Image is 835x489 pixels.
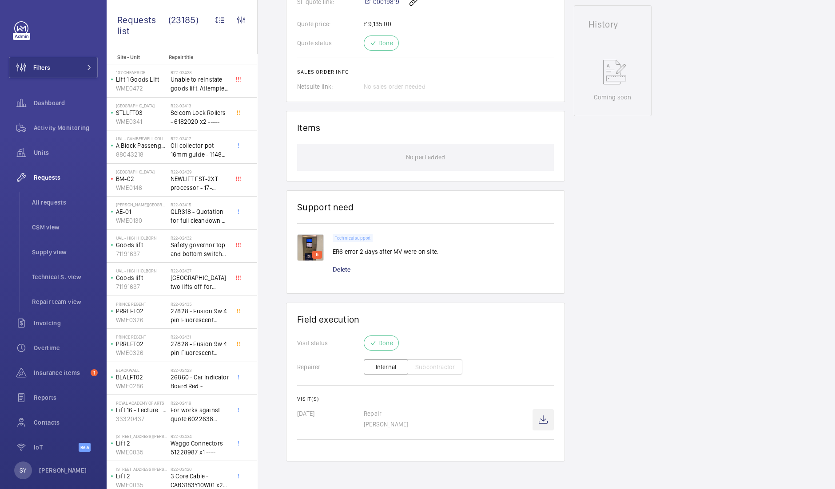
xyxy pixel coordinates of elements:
[34,443,79,452] span: IoT
[116,472,167,481] p: Lift 2
[171,235,229,241] h2: R22-02432
[297,122,321,133] h1: Items
[116,241,167,249] p: Goods lift
[34,393,98,402] span: Reports
[171,400,229,406] h2: R22-02419
[314,251,320,259] p: 6
[171,141,229,159] span: Oil collector pot 16mm guide - 11482 x2
[116,315,167,324] p: WME0326
[116,414,167,423] p: 33320437
[335,237,370,240] p: Technical support
[117,14,168,36] span: Requests list
[171,301,229,307] h2: R22-02435
[34,99,98,107] span: Dashboard
[91,369,98,376] span: 1
[116,268,167,273] p: UAL - High Holborn
[364,359,408,375] button: Internal
[171,406,229,423] span: For works against quote 6022638 @£2197.00
[34,148,98,157] span: Units
[116,108,167,117] p: STLLFT03
[116,202,167,207] p: [PERSON_NAME][GEOGRAPHIC_DATA]
[116,216,167,225] p: WME0130
[116,249,167,258] p: 71191637
[116,84,167,93] p: WME0472
[588,20,637,29] h1: History
[34,123,98,132] span: Activity Monitoring
[116,348,167,357] p: WME0326
[171,202,229,207] h2: R22-02415
[116,169,167,174] p: [GEOGRAPHIC_DATA]
[171,268,229,273] h2: R22-02427
[116,235,167,241] p: UAL - High Holborn
[32,297,98,306] span: Repair team view
[297,234,324,261] img: 1747654461147-549cd7d6-25d1-474d-a483-3b7cb5b63012
[171,136,229,141] h2: R22-02417
[171,108,229,126] span: Selcom Lock Rollers - 6182020 x2 -----
[171,174,229,192] span: NEWLIFT FST-2XT processor - 17-02000003 1021,00 euros x1
[116,136,167,141] p: UAL - Camberwell College of Arts
[171,307,229,324] span: 27828 - Fusion 9w 4 pin Fluorescent Lamp / Bulb - Used on Prince regent lift No2 car top test con...
[171,103,229,108] h2: R22-02413
[297,201,354,213] h1: Support need
[116,282,167,291] p: 71191637
[116,183,167,192] p: WME0146
[116,141,167,150] p: A Block Passenger Lift 2 (B) L/H
[34,418,98,427] span: Contacts
[116,406,167,414] p: Lift 16 - Lecture Theater Disabled Lift ([PERSON_NAME]) ([GEOGRAPHIC_DATA] )
[171,434,229,439] h2: R22-02434
[171,75,229,93] span: Unable to reinstate goods lift. Attempted to swap control boards with PL2, no difference. Technic...
[171,466,229,472] h2: R22-02420
[39,466,87,475] p: [PERSON_NAME]
[34,319,98,327] span: Invoicing
[297,314,554,325] h1: Field execution
[34,343,98,352] span: Overtime
[171,241,229,258] span: Safety governor top and bottom switches not working from an immediate defect. Lift passenger lift...
[116,400,167,406] p: royal academy of arts
[33,63,50,72] span: Filters
[32,223,98,232] span: CSM view
[20,466,26,475] p: SY
[116,103,167,108] p: [GEOGRAPHIC_DATA]
[171,339,229,357] span: 27828 - Fusion 9w 4 pin Fluorescent Lamp / Bulb - Used on Prince regent lift No2 car top test con...
[116,367,167,373] p: Blackwall
[297,409,364,418] p: [DATE]
[34,368,87,377] span: Insurance items
[406,144,445,170] p: No part added
[333,265,359,274] div: Delete
[169,54,227,60] p: Repair title
[171,373,229,390] span: 26860 - Car Indicator Board Red -
[364,420,533,429] p: [PERSON_NAME]
[116,117,167,126] p: WME0341
[116,70,167,75] p: 107 Cheapside
[116,75,167,84] p: Lift 1 Goods Lift
[9,57,98,78] button: Filters
[364,409,533,418] p: Repair
[116,150,167,159] p: 88043218
[408,359,462,375] button: Subcontractor
[116,373,167,382] p: BLALFT02
[594,93,631,102] p: Coming soon
[116,207,167,216] p: AE-01
[116,174,167,183] p: BM-02
[171,273,229,291] span: [GEOGRAPHIC_DATA] two lifts off for safety governor rope switches at top and bottom. Immediate de...
[34,173,98,182] span: Requests
[32,248,98,256] span: Supply view
[116,301,167,307] p: Prince Regent
[116,307,167,315] p: PRRLFT02
[378,339,393,347] p: Done
[171,207,229,225] span: QLR318 - Quotation for full cleandown of lift and motor room at, Workspace, [PERSON_NAME][GEOGRAP...
[32,198,98,207] span: All requests
[116,334,167,339] p: Prince Regent
[333,247,438,256] p: ER6 error 2 days after MV were on site.
[116,434,167,439] p: [STREET_ADDRESS][PERSON_NAME]
[171,169,229,174] h2: R22-02429
[171,367,229,373] h2: R22-02423
[116,439,167,448] p: Lift 2
[297,396,554,402] h2: Visit(s)
[116,448,167,457] p: WME0035
[297,69,554,75] h2: Sales order info
[116,382,167,390] p: WME0286
[116,339,167,348] p: PRRLFT02
[79,443,91,452] span: Beta
[171,334,229,339] h2: R22-02431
